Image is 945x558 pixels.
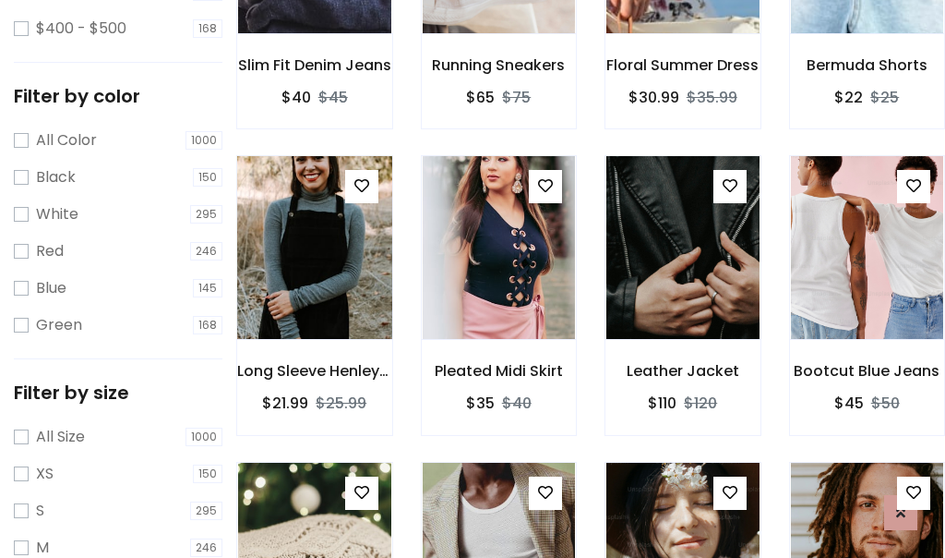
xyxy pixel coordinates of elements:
label: All Size [36,426,85,448]
label: White [36,203,78,225]
h6: Bootcut Blue Jeans [790,362,945,380]
h6: Running Sneakers [422,56,577,74]
del: $35.99 [687,87,737,108]
span: 168 [193,316,222,334]
span: 150 [193,168,222,187]
h6: Bermuda Shorts [790,56,945,74]
del: $75 [502,87,531,108]
span: 1000 [185,131,222,150]
label: S [36,500,44,522]
label: Blue [36,277,66,299]
h6: $45 [834,394,864,412]
h6: Floral Summer Dress [605,56,760,74]
h6: $22 [834,89,863,106]
h6: $65 [466,89,495,106]
label: All Color [36,129,97,152]
h5: Filter by color [14,85,222,107]
span: 150 [193,465,222,483]
h5: Filter by size [14,382,222,404]
del: $40 [502,393,532,414]
h6: $30.99 [628,89,679,106]
h6: $40 [281,89,311,106]
label: Green [36,314,82,336]
span: 1000 [185,428,222,446]
span: 145 [193,279,222,297]
h6: $35 [466,394,495,412]
del: $120 [684,393,717,414]
h6: Pleated Midi Skirt [422,362,577,380]
label: Red [36,240,64,262]
h6: Slim Fit Denim Jeans [237,56,392,74]
label: $400 - $500 [36,18,126,40]
del: $50 [871,393,900,414]
h6: $21.99 [262,394,308,412]
span: 246 [190,539,222,557]
h6: Long Sleeve Henley T-Shirt [237,362,392,380]
h6: $110 [648,394,676,412]
span: 295 [190,205,222,224]
span: 168 [193,19,222,38]
h6: Leather Jacket [605,362,760,380]
span: 246 [190,242,222,261]
label: Black [36,166,76,188]
del: $25.99 [316,393,366,414]
label: XS [36,463,54,485]
del: $45 [318,87,348,108]
span: 295 [190,502,222,520]
del: $25 [870,87,899,108]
